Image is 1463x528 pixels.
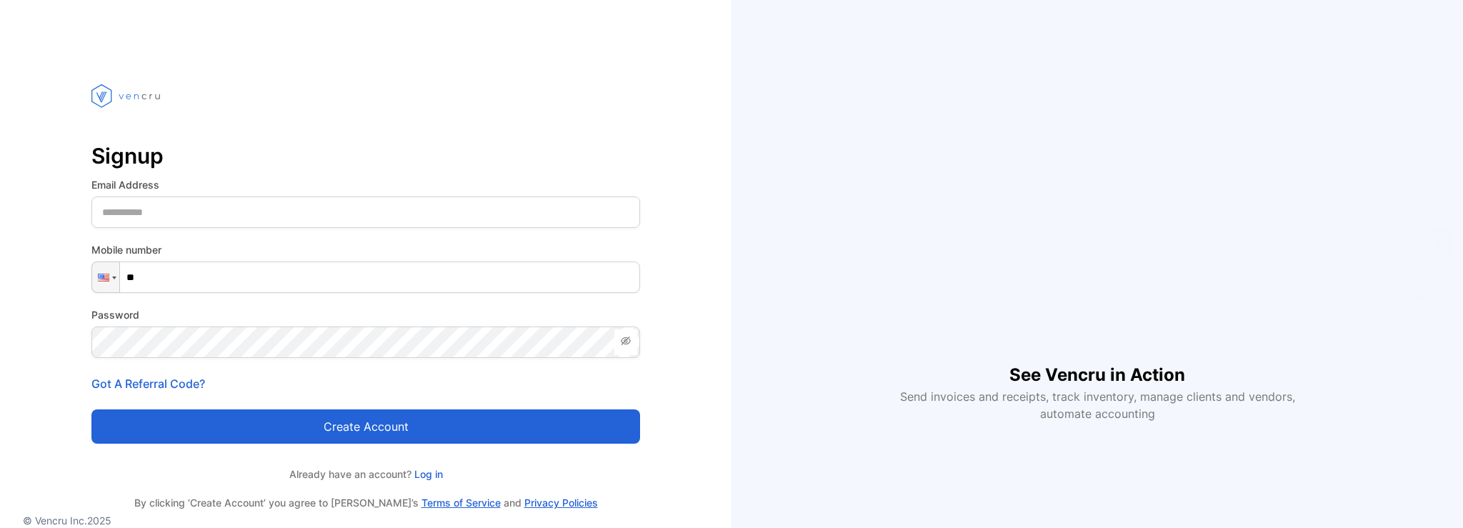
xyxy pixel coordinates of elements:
[411,468,443,480] a: Log in
[421,497,501,509] a: Terms of Service
[91,177,640,192] label: Email Address
[890,106,1304,339] iframe: YouTube video player
[91,375,640,392] p: Got A Referral Code?
[91,496,640,510] p: By clicking ‘Create Account’ you agree to [PERSON_NAME]’s and
[91,307,640,322] label: Password
[524,497,598,509] a: Privacy Policies
[91,242,640,257] label: Mobile number
[91,409,640,444] button: Create account
[91,139,640,173] p: Signup
[92,262,119,292] div: United States: + 1
[91,467,640,482] p: Already have an account?
[91,57,163,134] img: vencru logo
[892,388,1303,422] p: Send invoices and receipts, track inventory, manage clients and vendors, automate accounting
[1009,339,1185,388] h1: See Vencru in Action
